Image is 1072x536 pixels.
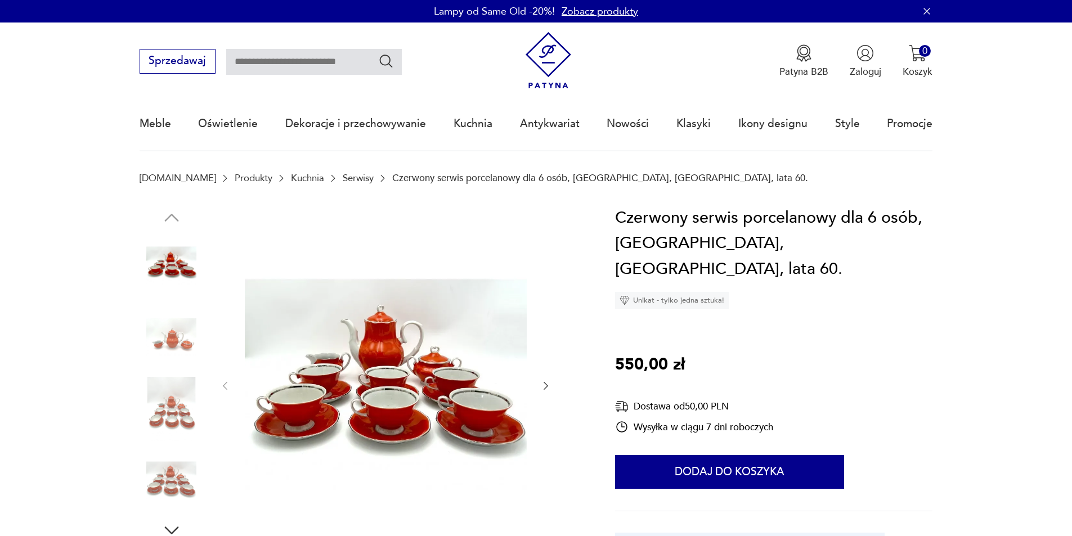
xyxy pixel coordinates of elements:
[615,292,729,309] div: Unikat - tylko jedna sztuka!
[795,44,813,62] img: Ikona medalu
[140,448,204,512] img: Zdjęcie produktu Czerwony serwis porcelanowy dla 6 osób, Karolina, Polska, lata 60.
[615,420,773,434] div: Wysyłka w ciągu 7 dni roboczych
[562,4,638,19] a: Zobacz produkty
[779,44,828,78] a: Ikona medaluPatyna B2B
[615,352,685,378] p: 550,00 zł
[454,98,492,150] a: Kuchnia
[738,98,808,150] a: Ikony designu
[620,295,630,305] img: Ikona diamentu
[856,44,874,62] img: Ikonka użytkownika
[140,173,216,183] a: [DOMAIN_NAME]
[850,65,881,78] p: Zaloguj
[140,305,204,369] img: Zdjęcie produktu Czerwony serwis porcelanowy dla 6 osób, Karolina, Polska, lata 60.
[140,57,216,66] a: Sprzedawaj
[607,98,649,150] a: Nowości
[140,98,171,150] a: Meble
[615,205,932,282] h1: Czerwony serwis porcelanowy dla 6 osób, [GEOGRAPHIC_DATA], [GEOGRAPHIC_DATA], lata 60.
[520,32,577,89] img: Patyna - sklep z meblami i dekoracjami vintage
[235,173,272,183] a: Produkty
[285,98,426,150] a: Dekoracje i przechowywanie
[378,53,394,69] button: Szukaj
[887,98,932,150] a: Promocje
[615,399,773,413] div: Dostawa od 50,00 PLN
[434,4,555,19] p: Lampy od Same Old -20%!
[140,233,204,298] img: Zdjęcie produktu Czerwony serwis porcelanowy dla 6 osób, Karolina, Polska, lata 60.
[198,98,258,150] a: Oświetlenie
[615,399,629,413] img: Ikona dostawy
[291,173,324,183] a: Kuchnia
[343,173,374,183] a: Serwisy
[909,44,926,62] img: Ikona koszyka
[520,98,580,150] a: Antykwariat
[903,65,932,78] p: Koszyk
[779,44,828,78] button: Patyna B2B
[615,455,844,489] button: Dodaj do koszyka
[919,45,931,57] div: 0
[676,98,711,150] a: Klasyki
[140,49,216,74] button: Sprzedawaj
[850,44,881,78] button: Zaloguj
[835,98,860,150] a: Style
[903,44,932,78] button: 0Koszyk
[140,377,204,441] img: Zdjęcie produktu Czerwony serwis porcelanowy dla 6 osób, Karolina, Polska, lata 60.
[779,65,828,78] p: Patyna B2B
[392,173,808,183] p: Czerwony serwis porcelanowy dla 6 osób, [GEOGRAPHIC_DATA], [GEOGRAPHIC_DATA], lata 60.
